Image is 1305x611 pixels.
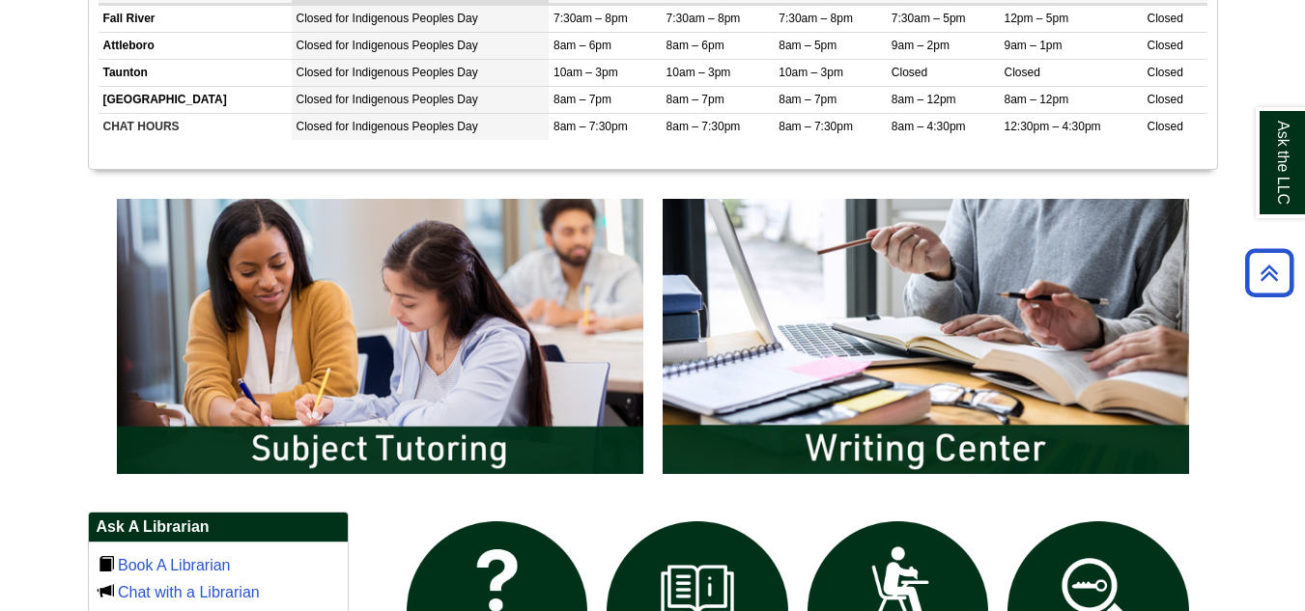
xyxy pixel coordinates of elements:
[779,66,843,79] span: 10am – 3pm
[297,120,332,133] span: Closed
[779,12,853,25] span: 7:30am – 8pm
[892,39,950,52] span: 9am – 2pm
[653,189,1199,483] img: Writing Center Information
[779,39,837,52] span: 8am – 5pm
[335,12,477,25] span: for Indigenous Peoples Day
[667,12,741,25] span: 7:30am – 8pm
[779,120,853,133] span: 8am – 7:30pm
[1148,12,1183,25] span: Closed
[1148,39,1183,52] span: Closed
[1004,66,1039,79] span: Closed
[118,557,231,573] a: Book A Librarian
[118,584,260,600] a: Chat with a Librarian
[892,12,966,25] span: 7:30am – 5pm
[335,39,477,52] span: for Indigenous Peoples Day
[1004,93,1068,106] span: 8am – 12pm
[297,93,332,106] span: Closed
[297,66,332,79] span: Closed
[667,120,741,133] span: 8am – 7:30pm
[892,120,966,133] span: 8am – 4:30pm
[892,93,956,106] span: 8am – 12pm
[99,114,292,141] td: CHAT HOURS
[297,39,332,52] span: Closed
[1004,120,1100,133] span: 12:30pm – 4:30pm
[667,39,724,52] span: 8am – 6pm
[667,93,724,106] span: 8am – 7pm
[553,93,611,106] span: 8am – 7pm
[297,12,332,25] span: Closed
[99,5,292,32] td: Fall River
[89,513,348,542] h2: Ask A Librarian
[779,93,837,106] span: 8am – 7pm
[1004,12,1068,25] span: 12pm – 5pm
[1004,39,1062,52] span: 9am – 1pm
[1148,120,1183,133] span: Closed
[667,66,731,79] span: 10am – 3pm
[553,12,628,25] span: 7:30am – 8pm
[1238,260,1300,286] a: Back to Top
[99,59,292,86] td: Taunton
[553,120,628,133] span: 8am – 7:30pm
[892,66,927,79] span: Closed
[335,120,477,133] span: for Indigenous Peoples Day
[1148,93,1183,106] span: Closed
[335,66,477,79] span: for Indigenous Peoples Day
[1148,66,1183,79] span: Closed
[99,87,292,114] td: [GEOGRAPHIC_DATA]
[553,39,611,52] span: 8am – 6pm
[99,32,292,59] td: Attleboro
[335,93,477,106] span: for Indigenous Peoples Day
[107,189,653,483] img: Subject Tutoring Information
[107,189,1199,491] div: slideshow
[553,66,618,79] span: 10am – 3pm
